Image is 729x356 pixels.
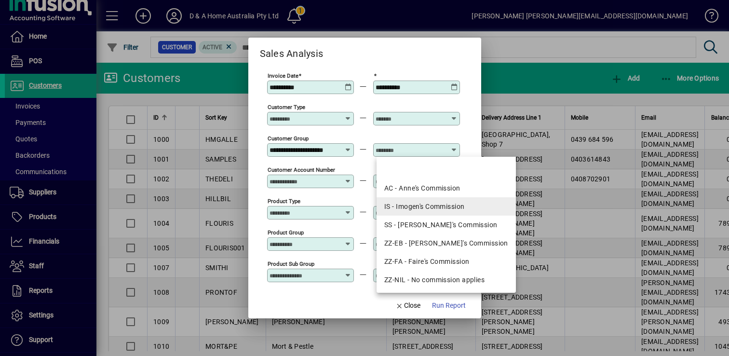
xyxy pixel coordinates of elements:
[268,135,309,142] mat-label: Customer Group
[377,216,516,234] mat-option: SS - Stephanie's Commission
[268,72,298,79] mat-label: Invoice Date
[268,104,305,110] mat-label: Customer Type
[377,197,516,216] mat-option: IS - Imogen's Commission
[384,220,508,230] div: SS - [PERSON_NAME]'s Commission
[268,198,300,205] mat-label: Product Type
[248,38,335,61] h2: Sales Analysis
[384,257,508,267] div: ZZ-FA - Faire's Commission
[377,234,516,252] mat-option: ZZ-EB - Emily's Commission
[384,275,508,285] div: ZZ-NIL - No commission applies
[268,166,335,173] mat-label: Customer Account Number
[268,260,314,267] mat-label: Product Sub Group
[377,271,516,289] mat-option: ZZ-NIL - No commission applies
[432,301,466,311] span: Run Report
[377,252,516,271] mat-option: ZZ-FA - Faire's Commission
[268,229,304,236] mat-label: Product Group
[384,202,508,212] div: IS - Imogen's Commission
[428,297,470,315] button: Run Report
[391,297,424,315] button: Close
[395,301,420,311] span: Close
[384,183,508,193] div: AC - Anne's Commission
[384,238,508,248] div: ZZ-EB - [PERSON_NAME]'s Commission
[377,179,516,197] mat-option: AC - Anne's Commission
